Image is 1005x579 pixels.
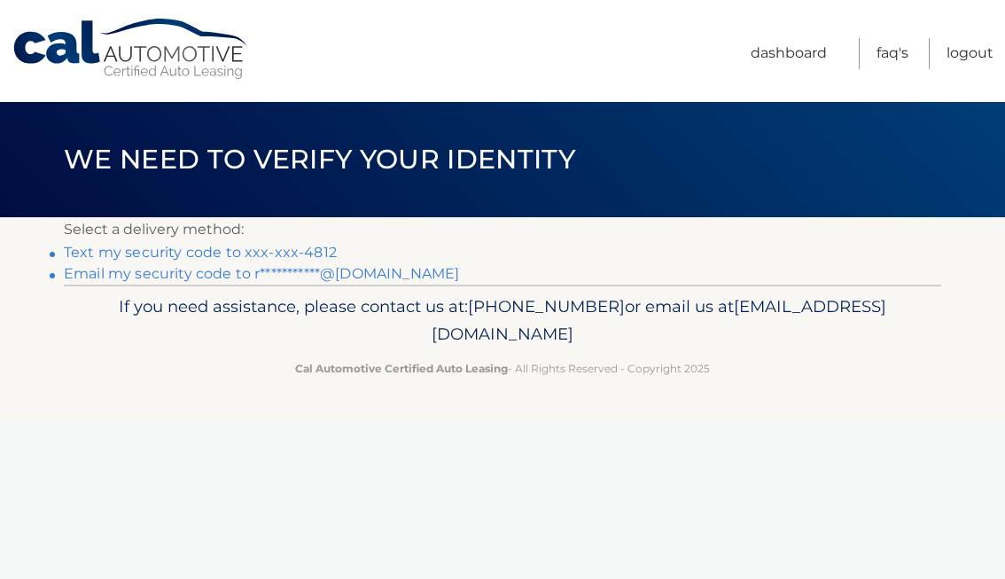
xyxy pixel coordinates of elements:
span: [PHONE_NUMBER] [468,296,625,317]
a: Dashboard [751,38,827,69]
p: If you need assistance, please contact us at: or email us at [75,293,930,349]
span: We need to verify your identity [64,143,575,176]
p: - All Rights Reserved - Copyright 2025 [75,359,930,378]
p: Select a delivery method: [64,217,941,242]
a: Text my security code to xxx-xxx-4812 [64,244,337,261]
a: Logout [947,38,993,69]
strong: Cal Automotive Certified Auto Leasing [295,362,508,375]
a: FAQ's [876,38,908,69]
a: Cal Automotive [12,18,251,81]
